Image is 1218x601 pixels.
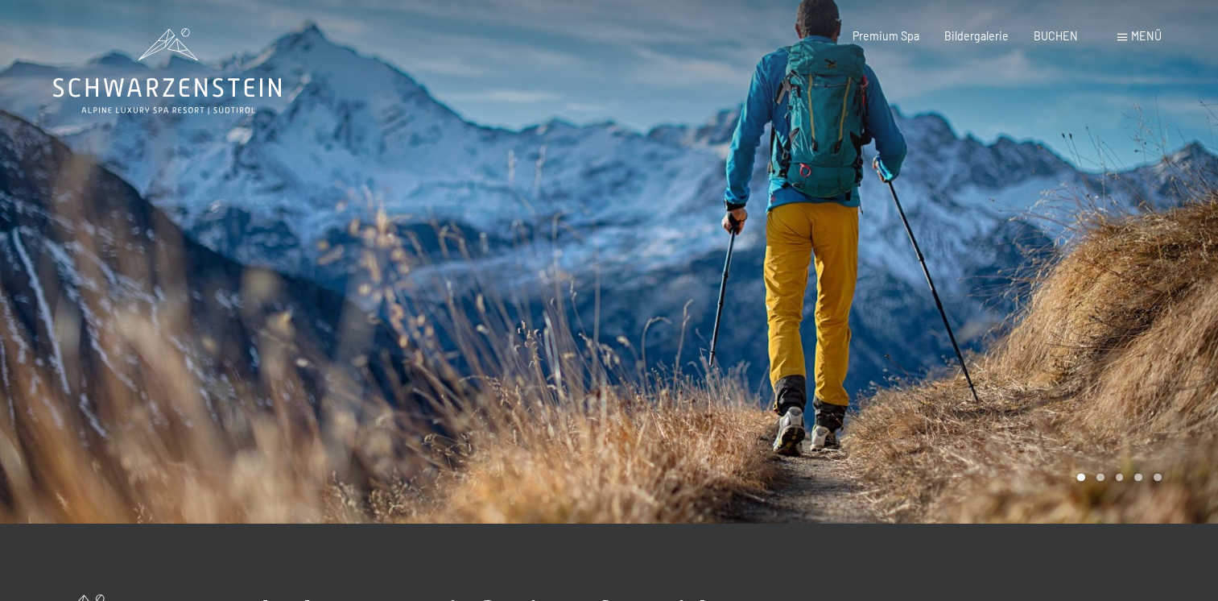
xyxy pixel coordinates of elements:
[1034,29,1078,43] a: BUCHEN
[1071,474,1161,482] div: Carousel Pagination
[853,29,919,43] a: Premium Spa
[1096,474,1104,482] div: Carousel Page 2
[1077,474,1085,482] div: Carousel Page 1 (Current Slide)
[944,29,1009,43] a: Bildergalerie
[1131,29,1162,43] span: Menü
[1134,474,1142,482] div: Carousel Page 4
[1154,474,1162,482] div: Carousel Page 5
[1116,474,1124,482] div: Carousel Page 3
